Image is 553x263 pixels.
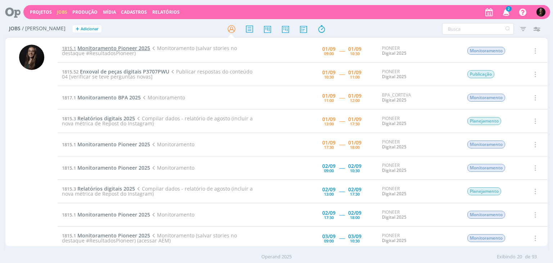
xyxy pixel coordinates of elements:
[322,46,336,52] div: 01/09
[382,233,456,244] div: PIONEER
[73,25,102,33] button: +Adicionar
[350,192,360,196] div: 17:30
[57,9,67,15] a: Jobs
[22,26,66,32] span: / [PERSON_NAME]
[339,117,345,124] span: -----
[467,70,494,78] span: Publicação
[152,9,180,15] a: Relatórios
[121,9,147,15] span: Cadastros
[141,94,185,101] span: Monitoramento
[322,210,336,215] div: 02/09
[536,6,546,18] button: N
[348,210,361,215] div: 02/09
[382,116,456,126] div: PIONEER
[19,45,44,70] img: N
[382,186,456,197] div: PIONEER
[322,140,336,145] div: 01/09
[62,141,150,148] a: 1815.1Monitoramento Pioneer 2025
[324,98,334,102] div: 11:00
[348,117,361,122] div: 01/09
[517,253,522,260] span: 20
[119,9,149,15] button: Cadastros
[525,253,530,260] span: de
[382,191,406,197] a: Digital 2025
[324,192,334,196] div: 13:00
[76,25,79,33] span: +
[339,235,345,241] span: -----
[28,9,54,15] button: Projetos
[442,23,514,35] input: Busca
[348,187,361,192] div: 02/09
[339,141,345,148] span: -----
[77,94,141,101] span: Monitoramento BPA 2025
[467,141,505,148] span: Monitoramento
[62,115,252,127] span: Compilar dados - relatório de agosto (incluir a nova métrica de Repost do Instagram)
[150,9,182,15] button: Relatórios
[62,115,76,122] span: 1815.3
[77,211,150,218] span: Monitoramento Pioneer 2025
[62,185,135,192] a: 1815.3Relatórios digitais 2025
[77,164,150,171] span: Monitoramento Pioneer 2025
[467,47,505,55] span: Monitoramento
[382,120,406,126] a: Digital 2025
[467,187,501,195] span: Planejamento
[382,93,456,103] div: BPA_CORTEVA
[324,52,334,55] div: 09:00
[70,9,100,15] button: Produção
[348,140,361,145] div: 01/09
[62,94,141,101] a: 1817.1Monitoramento BPA 2025
[348,164,361,169] div: 02/09
[382,73,406,80] a: Digital 2025
[348,70,361,75] div: 01/09
[30,9,52,15] a: Projetos
[350,215,360,219] div: 18:00
[103,9,116,15] a: Mídia
[77,115,135,122] span: Relatórios digitais 2025
[62,45,237,57] span: Monitoramento (salvar stories no destaque #ResultadosPioneer)
[324,75,334,79] div: 10:30
[322,93,336,98] div: 01/09
[77,185,135,192] span: Relatórios digitais 2025
[324,215,334,219] div: 17:30
[498,6,513,19] button: 2
[150,211,194,218] span: Monitoramento
[324,122,334,126] div: 13:00
[350,145,360,149] div: 18:00
[9,26,21,32] span: Jobs
[62,45,150,52] a: 1815.1Monitoramento Pioneer 2025
[339,188,345,195] span: -----
[350,75,360,79] div: 11:00
[322,70,336,75] div: 01/09
[62,141,76,148] span: 1815.1
[62,232,76,239] span: 1815.1
[467,234,505,242] span: Monitoramento
[348,93,361,98] div: 01/09
[62,164,150,171] a: 1815.1Monitoramento Pioneer 2025
[339,94,345,101] span: -----
[506,6,512,12] span: 2
[322,117,336,122] div: 01/09
[467,94,505,102] span: Monitoramento
[80,68,169,75] span: Enxoval de peças digitais P3707PWU
[350,122,360,126] div: 17:30
[339,47,345,54] span: -----
[62,186,76,192] span: 1815.3
[339,164,345,171] span: -----
[77,45,150,52] span: Monitoramento Pioneer 2025
[382,144,406,150] a: Digital 2025
[382,69,456,80] div: PIONEER
[150,141,194,148] span: Monitoramento
[322,234,336,239] div: 03/09
[382,163,456,173] div: PIONEER
[77,141,150,148] span: Monitoramento Pioneer 2025
[350,169,360,173] div: 10:30
[101,9,118,15] button: Mídia
[324,145,334,149] div: 17:30
[350,98,360,102] div: 12:00
[324,239,334,243] div: 09:00
[62,115,135,122] a: 1815.3Relatórios digitais 2025
[62,68,169,75] a: 1815.52Enxoval de peças digitais P3707PWU
[62,211,150,218] a: 1815.1Monitoramento Pioneer 2025
[339,211,345,218] span: -----
[348,234,361,239] div: 03/09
